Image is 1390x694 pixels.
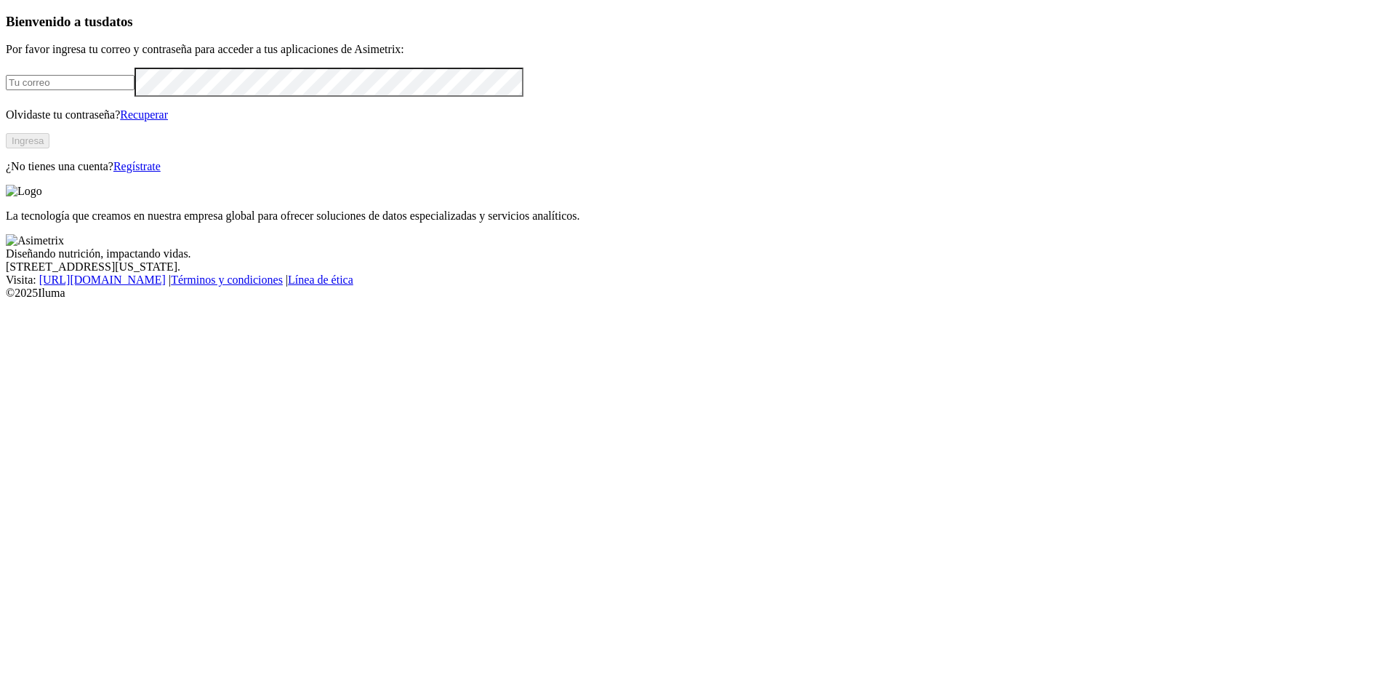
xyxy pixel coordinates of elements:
[288,274,353,286] a: Línea de ética
[120,108,168,121] a: Recuperar
[6,274,1384,287] div: Visita : | |
[113,160,161,172] a: Regístrate
[6,75,134,90] input: Tu correo
[6,133,49,148] button: Ingresa
[6,287,1384,300] div: © 2025 Iluma
[171,274,283,286] a: Términos y condiciones
[6,160,1384,173] p: ¿No tienes una cuenta?
[6,210,1384,223] p: La tecnología que creamos en nuestra empresa global para ofrecer soluciones de datos especializad...
[6,108,1384,121] p: Olvidaste tu contraseña?
[6,234,64,247] img: Asimetrix
[6,247,1384,260] div: Diseñando nutrición, impactando vidas.
[39,274,166,286] a: [URL][DOMAIN_NAME]
[6,43,1384,56] p: Por favor ingresa tu correo y contraseña para acceder a tus aplicaciones de Asimetrix:
[6,14,1384,30] h3: Bienvenido a tus
[102,14,133,29] span: datos
[6,185,42,198] img: Logo
[6,260,1384,274] div: [STREET_ADDRESS][US_STATE].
